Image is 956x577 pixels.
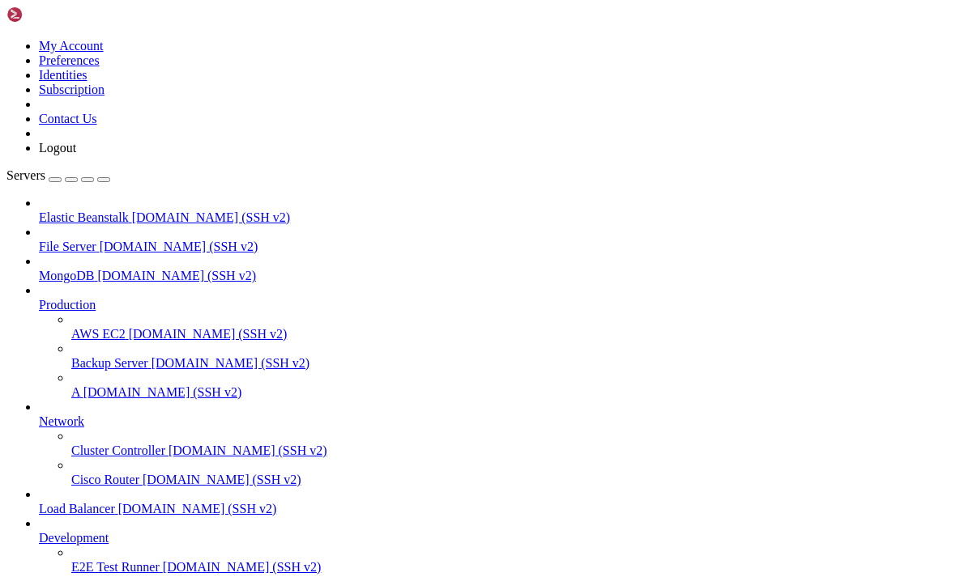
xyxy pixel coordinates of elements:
[71,312,950,342] li: AWS EC2 [DOMAIN_NAME] (SSH v2)
[71,545,950,575] li: E2E Test Runner [DOMAIN_NAME] (SSH v2)
[39,83,105,96] a: Subscription
[39,196,950,225] li: Elastic Beanstalk [DOMAIN_NAME] (SSH v2)
[71,560,950,575] a: E2E Test Runner [DOMAIN_NAME] (SSH v2)
[39,240,950,254] a: File Server [DOMAIN_NAME] (SSH v2)
[39,414,950,429] a: Network
[71,327,950,342] a: AWS EC2 [DOMAIN_NAME] (SSH v2)
[39,414,84,428] span: Network
[71,560,160,574] span: E2E Test Runner
[39,298,96,312] span: Production
[97,269,256,282] span: [DOMAIN_NAME] (SSH v2)
[71,443,165,457] span: Cluster Controller
[39,283,950,400] li: Production
[71,458,950,487] li: Cisco Router [DOMAIN_NAME] (SSH v2)
[169,443,327,457] span: [DOMAIN_NAME] (SSH v2)
[6,168,45,182] span: Servers
[6,168,110,182] a: Servers
[39,502,950,516] a: Load Balancer [DOMAIN_NAME] (SSH v2)
[118,502,277,515] span: [DOMAIN_NAME] (SSH v2)
[6,6,100,23] img: Shellngn
[39,531,109,545] span: Development
[39,225,950,254] li: File Server [DOMAIN_NAME] (SSH v2)
[71,385,950,400] a: A [DOMAIN_NAME] (SSH v2)
[71,385,80,399] span: A
[39,53,100,67] a: Preferences
[39,254,950,283] li: MongoDB [DOMAIN_NAME] (SSH v2)
[39,68,87,82] a: Identities
[71,473,950,487] a: Cisco Router [DOMAIN_NAME] (SSH v2)
[100,240,258,253] span: [DOMAIN_NAME] (SSH v2)
[129,327,288,341] span: [DOMAIN_NAME] (SSH v2)
[71,356,950,371] a: Backup Server [DOMAIN_NAME] (SSH v2)
[39,240,96,253] span: File Server
[71,473,139,486] span: Cisco Router
[39,298,950,312] a: Production
[39,210,129,224] span: Elastic Beanstalk
[39,39,104,53] a: My Account
[39,112,97,125] a: Contact Us
[39,487,950,516] li: Load Balancer [DOMAIN_NAME] (SSH v2)
[39,531,950,545] a: Development
[152,356,310,370] span: [DOMAIN_NAME] (SSH v2)
[71,342,950,371] li: Backup Server [DOMAIN_NAME] (SSH v2)
[71,327,126,341] span: AWS EC2
[163,560,322,574] span: [DOMAIN_NAME] (SSH v2)
[39,141,76,155] a: Logout
[71,356,148,370] span: Backup Server
[83,385,242,399] span: [DOMAIN_NAME] (SSH v2)
[71,371,950,400] li: A [DOMAIN_NAME] (SSH v2)
[39,400,950,487] li: Network
[143,473,301,486] span: [DOMAIN_NAME] (SSH v2)
[71,443,950,458] a: Cluster Controller [DOMAIN_NAME] (SSH v2)
[39,516,950,575] li: Development
[39,269,94,282] span: MongoDB
[132,210,291,224] span: [DOMAIN_NAME] (SSH v2)
[71,429,950,458] li: Cluster Controller [DOMAIN_NAME] (SSH v2)
[39,269,950,283] a: MongoDB [DOMAIN_NAME] (SSH v2)
[39,210,950,225] a: Elastic Beanstalk [DOMAIN_NAME] (SSH v2)
[39,502,115,515] span: Load Balancer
